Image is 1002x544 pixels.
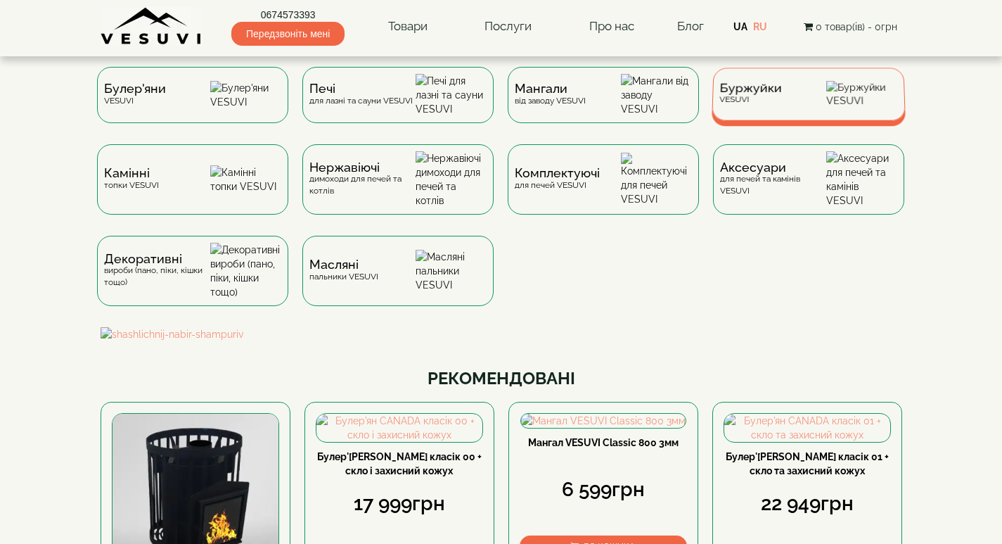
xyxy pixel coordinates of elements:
a: Товари [374,11,442,43]
img: Булер'яни VESUVI [210,81,281,109]
div: від заводу VESUVI [515,83,586,106]
span: Комплектуючі [515,167,600,179]
a: Масляніпальники VESUVI Масляні пальники VESUVI [295,236,501,327]
div: 17 999грн [316,490,483,518]
a: Булер'яниVESUVI Булер'яни VESUVI [90,67,295,144]
span: Булер'яни [104,83,166,94]
img: Мангали від заводу VESUVI [621,74,692,116]
a: Аксесуаридля печей та камінів VESUVI Аксесуари для печей та камінів VESUVI [706,144,911,236]
img: Завод VESUVI [101,7,203,46]
span: Передзвоніть мені [231,22,345,46]
button: 0 товар(ів) - 0грн [799,19,901,34]
div: VESUVI [719,83,781,105]
a: Каміннітопки VESUVI Камінні топки VESUVI [90,144,295,236]
span: Масляні [309,259,378,270]
a: Про нас [575,11,648,43]
div: 22 949грн [724,490,891,518]
img: shashlichnij-nabir-shampuriv [101,327,902,341]
a: 0674573393 [231,8,345,22]
span: Камінні [104,167,159,179]
img: Камінні топки VESUVI [210,165,281,194]
a: Послуги [470,11,546,43]
div: для лазні та сауни VESUVI [309,83,413,106]
div: димоходи для печей та котлів [309,162,416,197]
img: Печі для лазні та сауни VESUVI [416,74,487,116]
img: Булер'ян CANADA класік 00 + скло і захисний кожух [316,414,482,442]
a: Блог [677,19,704,33]
div: 6 599грн [520,476,687,504]
div: для печей та камінів VESUVI [720,162,826,197]
a: Булер'[PERSON_NAME] класік 00 + скло і захисний кожух [317,451,482,476]
span: 0 товар(ів) - 0грн [816,21,897,32]
a: RU [753,21,767,32]
img: Аксесуари для печей та камінів VESUVI [826,151,897,208]
span: Нержавіючі [309,162,416,173]
img: Комплектуючі для печей VESUVI [621,153,692,206]
img: Буржуйки VESUVI [826,81,898,108]
img: Масляні пальники VESUVI [416,250,487,292]
span: Декоративні [104,253,210,265]
img: Нержавіючі димоходи для печей та котлів [416,151,487,208]
a: Комплектуючідля печей VESUVI Комплектуючі для печей VESUVI [501,144,706,236]
img: Мангал VESUVI Classic 800 3мм [521,414,686,428]
span: Печі [309,83,413,94]
img: Булер'ян CANADA класік 01 + скло та захисний кожух [724,414,890,442]
a: Декоративнівироби (пано, піки, кішки тощо) Декоративні вироби (пано, піки, кішки тощо) [90,236,295,327]
a: Мангаливід заводу VESUVI Мангали від заводу VESUVI [501,67,706,144]
div: пальники VESUVI [309,259,378,282]
a: UA [733,21,747,32]
a: БуржуйкиVESUVI Буржуйки VESUVI [706,67,911,144]
div: VESUVI [104,83,166,106]
div: для печей VESUVI [515,167,600,191]
a: Мангал VESUVI Classic 800 3мм [528,437,679,448]
img: Декоративні вироби (пано, піки, кішки тощо) [210,243,281,299]
div: вироби (пано, піки, кішки тощо) [104,253,210,289]
span: Буржуйки [719,83,782,94]
span: Мангали [515,83,586,94]
div: топки VESUVI [104,167,159,191]
a: Булер'[PERSON_NAME] класік 01 + скло та захисний кожух [726,451,889,476]
a: Нержавіючідимоходи для печей та котлів Нержавіючі димоходи для печей та котлів [295,144,501,236]
a: Печідля лазні та сауни VESUVI Печі для лазні та сауни VESUVI [295,67,501,144]
span: Аксесуари [720,162,826,173]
